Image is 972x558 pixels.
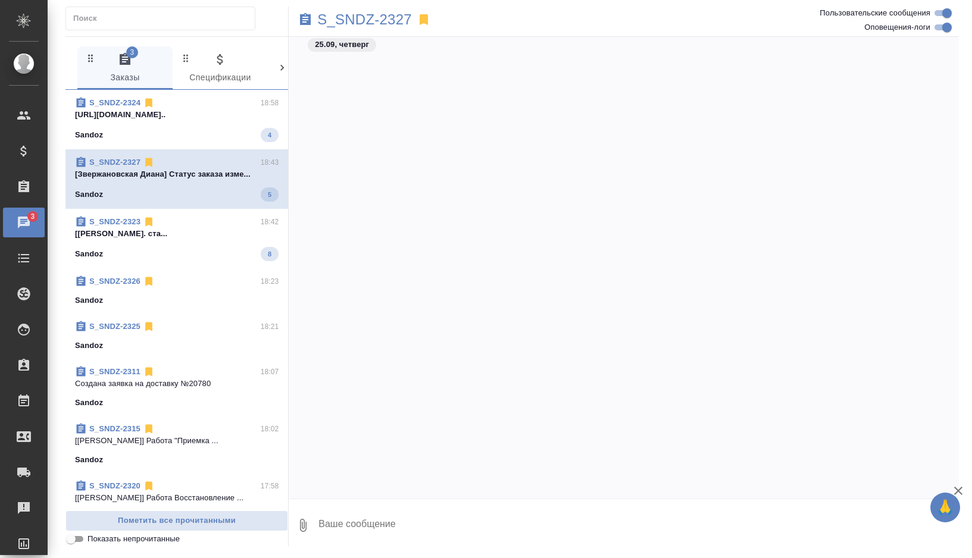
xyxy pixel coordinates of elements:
[75,189,103,200] p: Sandoz
[126,46,138,58] span: 3
[261,156,279,168] p: 18:43
[75,248,103,260] p: Sandoz
[75,294,103,306] p: Sandoz
[143,366,155,378] svg: Отписаться
[73,10,255,27] input: Поиск
[275,52,356,85] span: Клиенты
[89,322,140,331] a: S_SNDZ-2325
[143,156,155,168] svg: Отписаться
[930,493,960,522] button: 🙏
[261,248,279,260] span: 8
[75,109,279,121] p: [URL][DOMAIN_NAME]..
[261,216,279,228] p: 18:42
[89,217,140,226] a: S_SNDZ-2323
[23,211,42,222] span: 3
[261,189,279,200] span: 5
[89,277,140,286] a: S_SNDZ-2326
[89,367,140,376] a: S_SNDZ-2311
[261,275,279,287] p: 18:23
[89,98,140,107] a: S_SNDZ-2324
[65,268,288,314] div: S_SNDZ-232618:23Sandoz
[180,52,261,85] span: Спецификации
[65,416,288,473] div: S_SNDZ-231518:02[[PERSON_NAME]] Работа "Приемка ...Sandoz
[75,378,279,390] p: Создана заявка на доставку №20780
[75,129,103,141] p: Sandoz
[864,21,930,33] span: Оповещения-логи
[75,228,279,240] p: [[PERSON_NAME]. ста...
[143,97,155,109] svg: Отписаться
[143,275,155,287] svg: Отписаться
[261,321,279,333] p: 18:21
[89,424,140,433] a: S_SNDZ-2315
[65,149,288,209] div: S_SNDZ-232718:43[Звержановская Диана] Статус заказа изме...Sandoz5
[143,423,155,435] svg: Отписаться
[261,129,279,141] span: 4
[75,168,279,180] p: [Звержановская Диана] Статус заказа изме...
[143,321,155,333] svg: Отписаться
[261,97,279,109] p: 18:58
[65,90,288,149] div: S_SNDZ-232418:58[URL][DOMAIN_NAME]..Sandoz4
[261,366,279,378] p: 18:07
[85,52,165,85] span: Заказы
[143,480,155,492] svg: Отписаться
[89,158,140,167] a: S_SNDZ-2327
[65,314,288,359] div: S_SNDZ-232518:21Sandoz
[276,52,287,64] svg: Зажми и перетащи, чтобы поменять порядок вкладок
[65,209,288,268] div: S_SNDZ-232318:42[[PERSON_NAME]. ста...Sandoz8
[65,359,288,416] div: S_SNDZ-231118:07Создана заявка на доставку №20780Sandoz
[935,495,955,520] span: 🙏
[820,7,930,19] span: Пользовательские сообщения
[65,473,288,530] div: S_SNDZ-232017:58[[PERSON_NAME]] Работа Восстановление ...Sandoz
[261,423,279,435] p: 18:02
[87,533,180,545] span: Показать непрочитанные
[317,14,412,26] a: S_SNDZ-2327
[75,435,279,447] p: [[PERSON_NAME]] Работа "Приемка ...
[75,454,103,466] p: Sandoz
[72,514,282,528] span: Пометить все прочитанными
[3,208,45,237] a: 3
[143,216,155,228] svg: Отписаться
[85,52,96,64] svg: Зажми и перетащи, чтобы поменять порядок вкладок
[75,397,103,409] p: Sandoz
[65,510,288,531] button: Пометить все прочитанными
[261,480,279,492] p: 17:58
[75,492,279,504] p: [[PERSON_NAME]] Работа Восстановление ...
[315,39,369,51] p: 25.09, четверг
[89,481,140,490] a: S_SNDZ-2320
[75,340,103,352] p: Sandoz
